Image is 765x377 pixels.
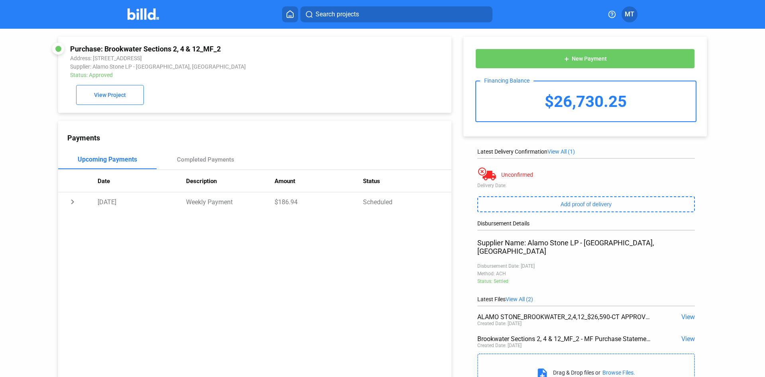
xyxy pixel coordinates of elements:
[501,172,533,178] div: Unconfirmed
[477,343,522,348] div: Created Date: [DATE]
[477,313,651,321] div: ALAMO STONE_BROOKWATER_2,4,12_$26,590-CT APPROVED
[572,56,607,62] span: New Payment
[363,192,451,211] td: Scheduled
[70,45,365,53] div: Purchase: Brookwater Sections 2, 4 & 12_MF_2
[67,134,451,142] div: Payments
[70,63,365,70] div: Supplier: Alamo Stone LP - [GEOGRAPHIC_DATA], [GEOGRAPHIC_DATA]
[477,335,651,343] div: Brookwater Sections 2, 4 & 12_MF_2 - MF Purchase Statement.pdf
[477,220,695,227] div: Disbursement Details
[477,239,695,255] div: Supplier Name: Alamo Stone LP - [GEOGRAPHIC_DATA], [GEOGRAPHIC_DATA]
[561,201,612,207] span: Add proof of delivery
[480,77,534,84] div: Financing Balance
[186,170,275,192] th: Description
[681,313,695,321] span: View
[78,156,137,163] div: Upcoming Payments
[475,49,695,69] button: New Payment
[186,192,275,211] td: Weekly Payment
[477,263,695,269] div: Disbursement Date: [DATE]
[506,296,533,302] span: View All (2)
[70,72,365,78] div: Status: Approved
[477,296,695,302] div: Latest Files
[477,271,695,276] div: Method: ACH
[70,55,365,61] div: Address: [STREET_ADDRESS]
[622,6,637,22] button: MT
[98,170,186,192] th: Date
[602,369,635,376] div: Browse Files.
[553,369,600,376] div: Drag & Drop files or
[316,10,359,19] span: Search projects
[94,92,126,99] span: View Project
[275,192,363,211] td: $186.94
[300,6,492,22] button: Search projects
[625,10,634,19] span: MT
[98,192,186,211] td: [DATE]
[477,278,695,284] div: Status: Settled
[477,148,695,155] div: Latest Delivery Confirmation
[363,170,451,192] th: Status
[275,170,363,192] th: Amount
[177,156,234,163] div: Completed Payments
[477,183,695,188] div: Delivery Date:
[477,196,695,212] button: Add proof of delivery
[76,85,144,105] button: View Project
[477,321,522,326] div: Created Date: [DATE]
[127,8,159,20] img: Billd Company Logo
[547,148,575,155] span: View All (1)
[476,81,696,121] div: $26,730.25
[563,56,570,62] mat-icon: add
[681,335,695,343] span: View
